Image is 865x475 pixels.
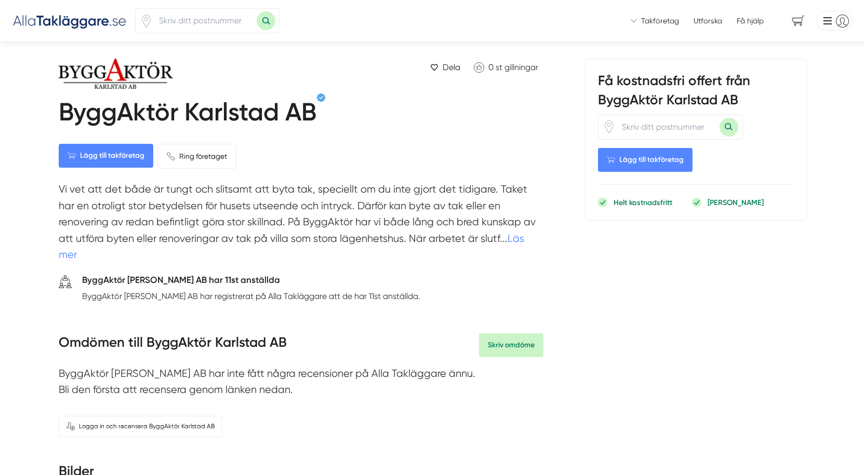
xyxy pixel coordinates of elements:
span: Klicka för att använda din position. [603,120,616,133]
: Lägg till takföretag [59,144,153,168]
h3: Få kostnadsfri offert från ByggAktör Karlstad AB [598,72,794,114]
h1: ByggAktör Karlstad AB [59,97,316,131]
span: st gillningar [496,62,538,72]
a: Utforska [694,16,722,26]
h5: ByggAktör [PERSON_NAME] AB har 11st anställda [82,273,420,290]
span: Få hjälp [737,16,764,26]
svg: Pin / Karta [603,120,616,133]
p: ByggAktör [PERSON_NAME] AB har inte fått några recensioner på Alla Takläggare ännu. Bli den först... [59,365,543,403]
a: Dela [426,59,464,76]
h3: Omdömen till ByggAktör Karlstad AB [59,333,287,357]
span: Dela [443,61,460,74]
a: Skriv omdöme [479,333,543,357]
span: Klicka för att använda din position. [140,15,153,28]
a: Logga in och recensera ByggAktör Karlstad AB [59,416,222,437]
input: Skriv ditt postnummer [153,9,257,33]
span: Ring företaget [179,151,227,162]
p: ByggAktör [PERSON_NAME] AB har registrerat på Alla Takläggare att de har 11st anställda. [82,290,420,303]
span: navigation-cart [784,12,812,30]
p: [PERSON_NAME] [708,197,764,208]
svg: Pin / Karta [140,15,153,28]
a: Ring företaget [157,144,236,169]
button: Sök med postnummer [720,118,738,137]
p: Vi vet att det både är tungt och slitsamt att byta tak, speciellt om du inte gjort det tidigare. ... [59,181,543,268]
span: Verifierat av Johan Martin Lennart Holländare [316,93,326,102]
span: Logga in och recensera ByggAktör Karlstad AB [79,422,215,431]
: Lägg till takföretag [598,148,693,172]
img: Logotyp ByggAktör Karlstad AB [59,59,173,89]
input: Skriv ditt postnummer [616,115,720,139]
button: Sök med postnummer [257,11,275,30]
span: Takföretag [641,16,679,26]
p: Helt kostnadsfritt [614,197,672,208]
a: Klicka för att gilla ByggAktör Karlstad AB [469,59,543,76]
img: Alla Takläggare [12,12,127,29]
span: 0 [488,62,494,72]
